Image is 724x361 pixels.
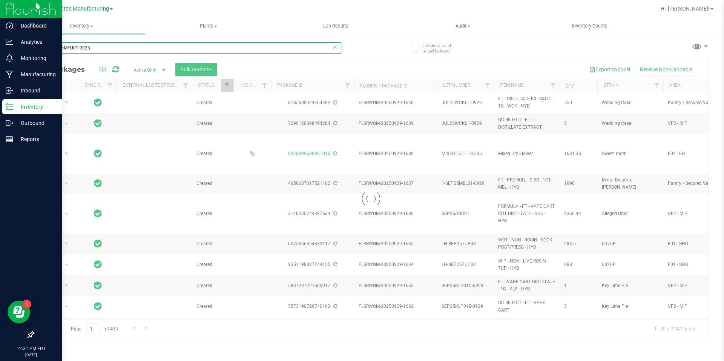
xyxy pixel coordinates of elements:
a: Audit [399,18,526,34]
span: Include items not tagged for facility [422,43,460,54]
span: Hi, [PERSON_NAME]! [661,6,710,12]
iframe: Resource center [8,301,30,323]
p: Inventory [13,102,58,111]
span: Green Acres Manufacturing [41,6,109,12]
p: Dashboard [13,21,58,30]
inline-svg: Outbound [6,119,13,127]
span: Inventory [18,23,145,29]
p: Inbound [13,86,58,95]
inline-svg: Dashboard [6,22,13,29]
iframe: Resource center unread badge [22,300,31,309]
input: Search Package ID, Item Name, SKU, Lot or Part Number... [33,42,341,54]
span: Plants [146,23,272,29]
span: Clear [332,42,337,52]
p: Outbound [13,118,58,128]
p: [DATE] [3,352,58,358]
span: Inventory Counts [562,23,618,29]
inline-svg: Inventory [6,103,13,111]
p: Analytics [13,37,58,46]
a: Inventory [18,18,145,34]
a: Lab Results [272,18,399,34]
a: Inventory Counts [526,18,653,34]
inline-svg: Manufacturing [6,71,13,78]
span: Audit [400,23,526,29]
inline-svg: Analytics [6,38,13,46]
inline-svg: Inbound [6,87,13,94]
p: 12:31 PM EDT [3,345,58,352]
p: Reports [13,135,58,144]
inline-svg: Reports [6,135,13,143]
p: Manufacturing [13,70,58,79]
span: Lab Results [313,23,359,29]
p: Monitoring [13,54,58,63]
inline-svg: Monitoring [6,54,13,62]
a: Plants [145,18,272,34]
